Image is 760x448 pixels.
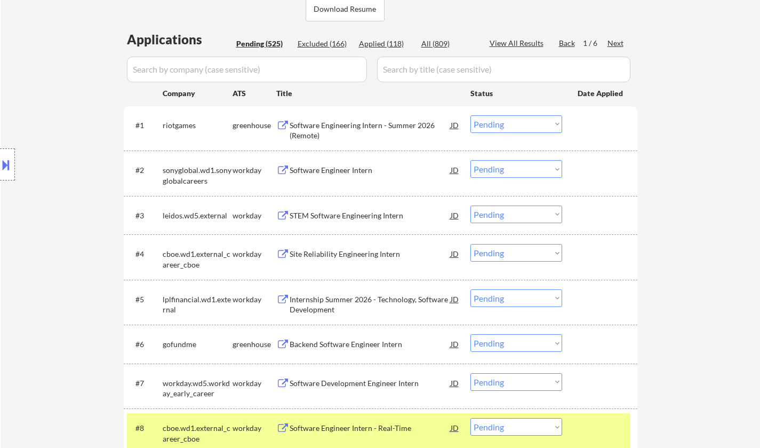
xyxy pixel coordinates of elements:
[163,378,233,399] div: workday.wd5.workday_early_career
[233,120,276,131] div: greenhouse
[450,289,460,309] div: JD
[236,38,290,49] div: Pending (525)
[233,423,276,434] div: workday
[135,294,154,305] div: #5
[233,249,276,260] div: workday
[450,115,460,135] div: JD
[163,165,233,186] div: sonyglobal.wd1.sonyglobalcareers
[290,210,451,221] div: STEM Software Engineering Intern
[490,38,547,49] div: View All Results
[450,334,460,353] div: JD
[290,378,451,389] div: Software Development Engineer Intern
[450,206,460,225] div: JD
[290,249,451,260] div: Site Reliability Engineering Intern
[290,294,451,315] div: Internship Summer 2026 - Technology, Software Development
[233,165,276,176] div: workday
[135,378,154,389] div: #7
[290,339,451,350] div: Backend Software Engineer Intern
[276,88,460,99] div: Title
[127,57,367,82] input: Search by company (case sensitive)
[163,249,233,270] div: cboe.wd1.external_career_cboe
[163,120,233,131] div: riotgames
[450,160,460,179] div: JD
[233,294,276,305] div: workday
[559,38,576,49] div: Back
[290,423,451,434] div: Software Engineer Intern - Real-Time
[163,339,233,350] div: gofundme
[127,33,233,46] div: Applications
[450,244,460,263] div: JD
[470,83,562,103] div: Status
[233,378,276,389] div: workday
[377,57,630,82] input: Search by title (case sensitive)
[163,294,233,315] div: lplfinancial.wd1.external
[450,418,460,437] div: JD
[359,38,412,49] div: Applied (118)
[290,165,451,176] div: Software Engineer Intern
[421,38,475,49] div: All (809)
[298,38,351,49] div: Excluded (166)
[450,373,460,392] div: JD
[163,210,233,221] div: leidos.wd5.external
[135,423,154,434] div: #8
[578,88,625,99] div: Date Applied
[607,38,625,49] div: Next
[163,88,233,99] div: Company
[233,210,276,221] div: workday
[135,339,154,350] div: #6
[233,339,276,350] div: greenhouse
[290,120,451,141] div: Software Engineering Intern - Summer 2026 (Remote)
[233,88,276,99] div: ATS
[163,423,233,444] div: cboe.wd1.external_career_cboe
[583,38,607,49] div: 1 / 6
